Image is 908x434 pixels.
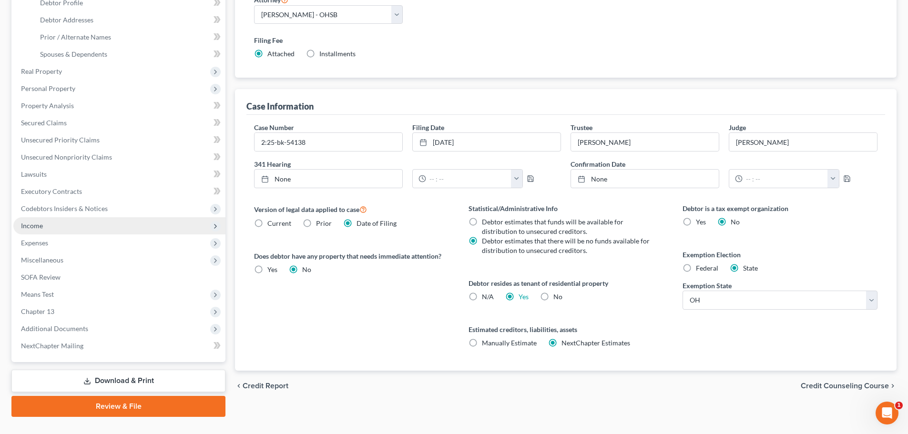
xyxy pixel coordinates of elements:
input: -- [571,133,719,151]
label: Case Number [254,122,294,132]
span: Manually Estimate [482,339,537,347]
label: Version of legal data applied to case [254,203,449,215]
a: Unsecured Nonpriority Claims [13,149,225,166]
span: Executory Contracts [21,187,82,195]
span: Attached [267,50,295,58]
span: Credit Counseling Course [801,382,889,390]
label: Filing Date [412,122,444,132]
iframe: Intercom live chat [876,402,898,424]
a: None [255,170,402,188]
span: State [743,264,758,272]
a: Property Analysis [13,97,225,114]
span: Secured Claims [21,119,67,127]
span: SOFA Review [21,273,61,281]
label: Debtor is a tax exempt organization [683,203,877,213]
a: None [571,170,719,188]
input: Enter case number... [255,133,402,151]
span: Means Test [21,290,54,298]
label: Debtor resides as tenant of residential property [469,278,663,288]
a: Lawsuits [13,166,225,183]
button: chevron_left Credit Report [235,382,288,390]
span: Codebtors Insiders & Notices [21,204,108,212]
a: Download & Print [11,370,225,392]
span: Additional Documents [21,324,88,333]
span: Yes [696,218,706,226]
span: Credit Report [243,382,288,390]
input: -- : -- [426,170,511,188]
a: Review & File [11,396,225,417]
a: Debtor Addresses [32,11,225,29]
button: Credit Counseling Course chevron_right [801,382,897,390]
span: Real Property [21,67,62,75]
span: Installments [319,50,356,58]
span: Debtor estimates that funds will be available for distribution to unsecured creditors. [482,218,623,235]
label: Confirmation Date [566,159,882,169]
a: Unsecured Priority Claims [13,131,225,149]
span: No [553,293,562,301]
span: 1 [895,402,903,409]
span: Lawsuits [21,170,47,178]
span: N/A [482,293,494,301]
label: Exemption Election [683,250,877,260]
a: Secured Claims [13,114,225,131]
i: chevron_left [235,382,243,390]
span: No [731,218,740,226]
span: Miscellaneous [21,256,63,264]
label: Trustee [571,122,592,132]
label: 341 Hearing [249,159,566,169]
label: Judge [729,122,746,132]
a: Prior / Alternate Names [32,29,225,46]
span: Debtor estimates that there will be no funds available for distribution to unsecured creditors. [482,237,650,254]
span: Federal [696,264,718,272]
span: Expenses [21,239,48,247]
span: Chapter 13 [21,307,54,315]
span: Unsecured Priority Claims [21,136,100,144]
a: Executory Contracts [13,183,225,200]
label: Statistical/Administrative Info [469,203,663,213]
span: Unsecured Nonpriority Claims [21,153,112,161]
span: Income [21,222,43,230]
span: NextChapter Mailing [21,342,83,350]
i: chevron_right [889,382,897,390]
span: Property Analysis [21,101,74,110]
label: Does debtor have any property that needs immediate attention? [254,251,449,261]
a: Yes [519,293,529,301]
span: Spouses & Dependents [40,50,107,58]
span: Date of Filing [357,219,397,227]
a: NextChapter Mailing [13,337,225,354]
span: Debtor Addresses [40,16,93,24]
span: Prior [316,219,332,227]
span: Personal Property [21,84,75,92]
label: Exemption State [683,281,732,291]
a: SOFA Review [13,269,225,286]
a: [DATE] [413,133,561,151]
span: No [302,265,311,273]
span: NextChapter Estimates [561,339,630,347]
label: Filing Fee [254,35,877,45]
span: Current [267,219,291,227]
div: Case Information [246,101,314,112]
span: Prior / Alternate Names [40,33,111,41]
input: -- [729,133,877,151]
a: Spouses & Dependents [32,46,225,63]
input: -- : -- [743,170,828,188]
span: Yes [267,265,277,273]
label: Estimated creditors, liabilities, assets [469,324,663,334]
